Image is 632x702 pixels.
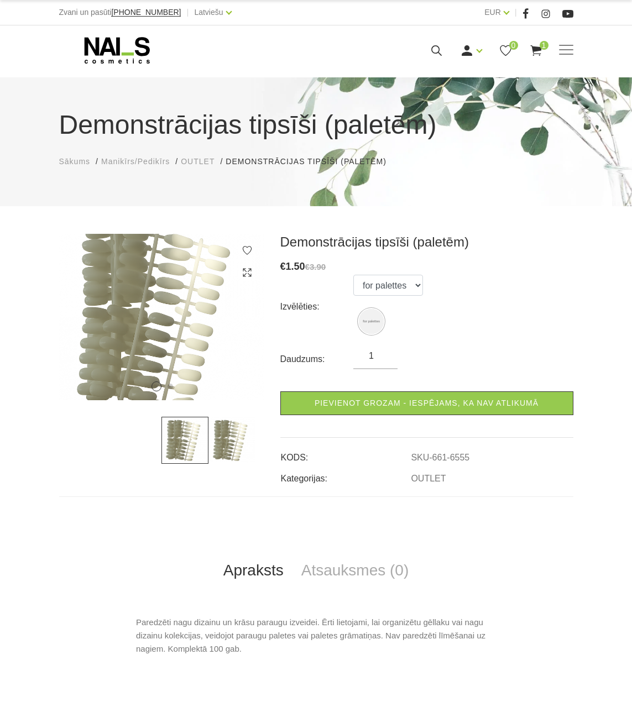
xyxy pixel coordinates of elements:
span: Manikīrs/Pedikīrs [101,157,170,166]
a: Apraksts [215,552,293,589]
a: OUTLET [181,156,215,167]
img: ... [161,417,208,464]
span: OUTLET [181,157,215,166]
div: Izvēlēties: [280,298,354,316]
span: € [280,261,286,272]
div: Zvani un pasūti [59,6,181,19]
img: ... [59,234,264,400]
button: 1 of 2 [152,381,161,391]
a: Sākums [59,156,91,167]
a: Atsauksmes (0) [293,552,418,589]
td: Kategorijas: [280,464,411,485]
h1: Demonstrācijas tipsīši (paletēm) [59,105,573,145]
p: Paredzēti nagu dizainu un krāsu paraugu izveidei. Ērti lietojami, lai organizētu gēllaku vai nagu... [136,616,496,656]
a: 0 [499,44,513,57]
li: Demonstrācijas tipsīši (paletēm) [226,156,397,167]
a: SKU-661-6555 [411,453,469,463]
h3: Demonstrācijas tipsīši (paletēm) [280,234,573,250]
span: 1.50 [286,261,305,272]
button: 2 of 2 [168,384,173,389]
a: 1 [529,44,543,57]
td: KODS: [280,443,411,464]
span: 0 [509,41,518,50]
a: Latviešu [194,6,223,19]
a: Pievienot grozam [280,391,573,415]
a: Manikīrs/Pedikīrs [101,156,170,167]
img: ... [208,417,255,464]
span: 1 [540,41,549,50]
a: OUTLET [411,474,446,484]
div: Daudzums: [280,350,354,368]
span: | [515,6,517,19]
img: Demonstrācijas tipsīši (paletēm) [359,309,384,334]
span: | [186,6,189,19]
a: EUR [484,6,501,19]
span: Sākums [59,157,91,166]
s: €3.90 [305,262,326,271]
a: [PHONE_NUMBER] [111,8,181,17]
label: Nav atlikumā [359,309,384,334]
